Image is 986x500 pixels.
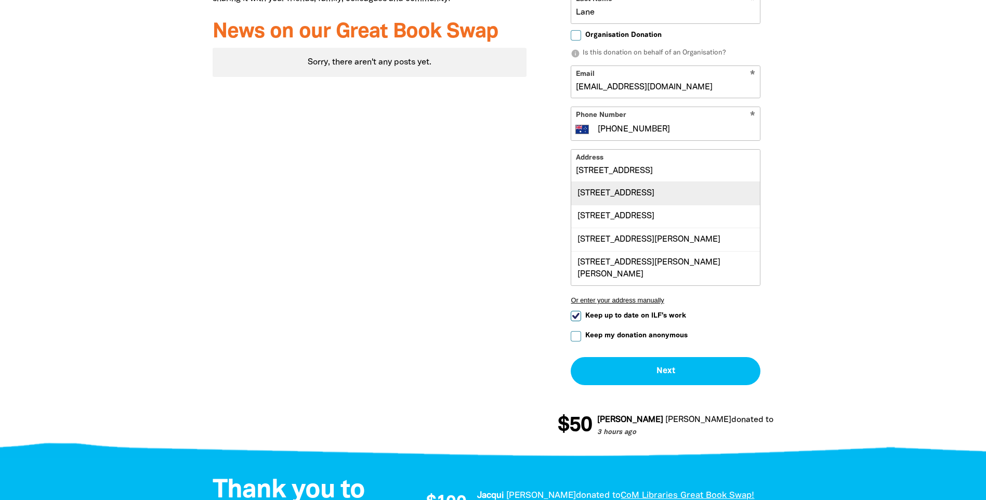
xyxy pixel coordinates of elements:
[213,48,527,77] div: Sorry, there aren't any posts yet.
[571,30,581,41] input: Organisation Donation
[558,409,773,442] div: Donation stream
[571,228,760,251] div: [STREET_ADDRESS][PERSON_NAME]
[585,331,688,340] span: Keep my donation anonymous
[571,296,760,304] button: Or enter your address manually
[571,331,581,341] input: Keep my donation anonymous
[213,48,527,77] div: Paginated content
[597,416,663,424] em: [PERSON_NAME]
[571,311,581,321] input: Keep up to date on ILF's work
[477,492,504,499] em: Jacqui
[571,205,760,228] div: [STREET_ADDRESS]
[585,311,686,321] span: Keep up to date on ILF's work
[665,416,731,424] em: [PERSON_NAME]
[571,251,760,286] div: [STREET_ADDRESS][PERSON_NAME][PERSON_NAME]
[557,415,591,436] span: $50
[213,21,527,44] h3: News on our Great Book Swap
[621,492,754,499] a: CoM Libraries Great Book Swap!
[750,111,755,121] i: Required
[571,182,760,204] div: [STREET_ADDRESS]
[571,49,580,58] i: info
[571,357,760,385] button: Next
[773,416,897,424] a: CoM Libraries Great Book Swap!
[597,428,897,438] p: 3 hours ago
[731,416,773,424] span: donated to
[571,48,760,59] p: Is this donation on behalf of an Organisation?
[576,492,621,499] span: donated to
[506,492,576,499] em: [PERSON_NAME]
[585,30,662,40] span: Organisation Donation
